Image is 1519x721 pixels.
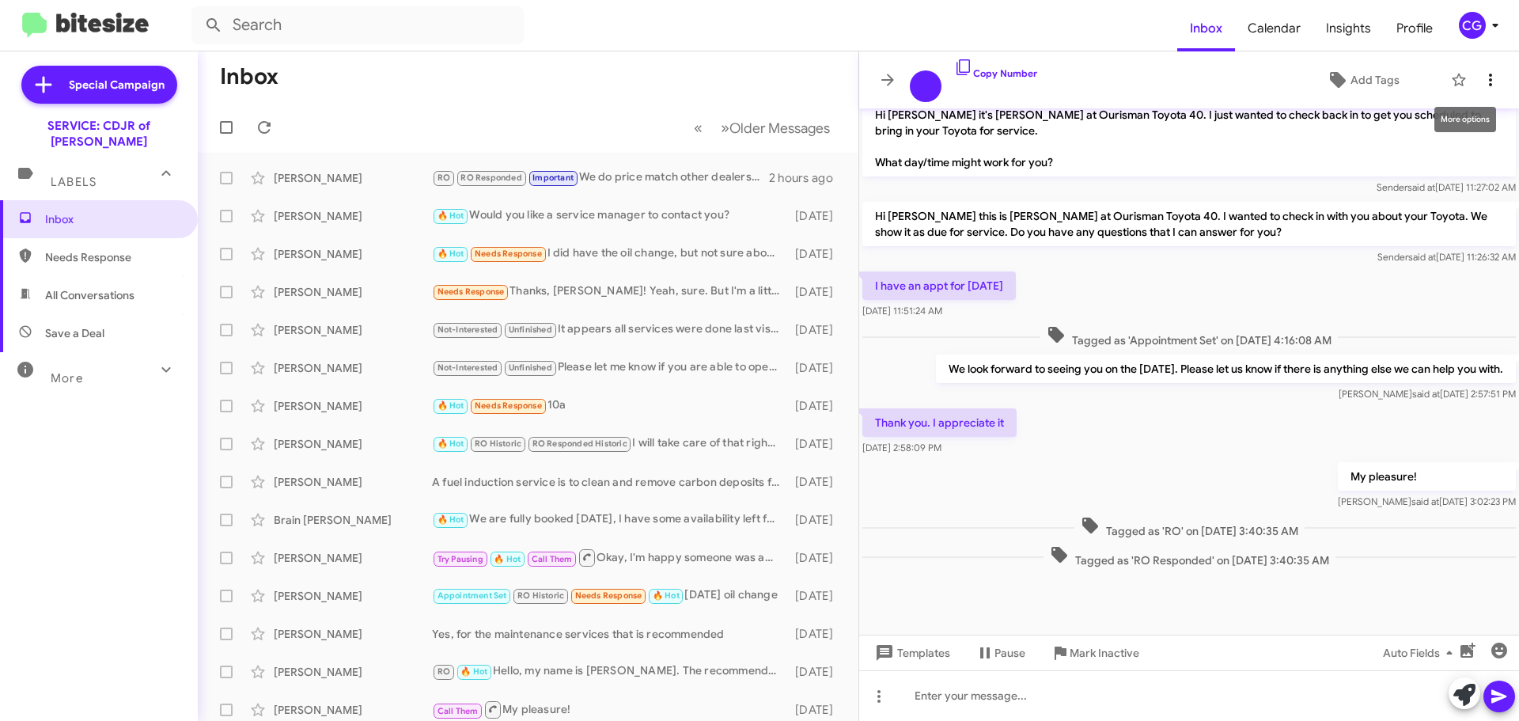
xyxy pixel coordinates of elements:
[274,208,432,224] div: [PERSON_NAME]
[653,590,680,601] span: 🔥 Hot
[438,554,483,564] span: Try Pausing
[274,550,432,566] div: [PERSON_NAME]
[787,208,846,224] div: [DATE]
[1370,639,1472,667] button: Auto Fields
[460,666,487,677] span: 🔥 Hot
[45,287,134,303] span: All Conversations
[45,211,180,227] span: Inbox
[787,664,846,680] div: [DATE]
[274,588,432,604] div: [PERSON_NAME]
[1281,66,1443,94] button: Add Tags
[438,400,464,411] span: 🔥 Hot
[787,474,846,490] div: [DATE]
[432,434,787,453] div: I will take care of that right now!! Give me a few minutes I am going to reach out to management
[862,101,1516,176] p: Hi [PERSON_NAME] it's [PERSON_NAME] at Ourisman Toyota 40. I just wanted to check back in to get ...
[1350,66,1400,94] span: Add Tags
[432,548,787,567] div: Okay, I'm happy someone was able to assist you. Have a good day!
[274,398,432,414] div: [PERSON_NAME]
[438,438,464,449] span: 🔥 Hot
[787,322,846,338] div: [DATE]
[862,442,941,453] span: [DATE] 2:58:09 PM
[494,554,521,564] span: 🔥 Hot
[432,283,787,301] div: Thanks, [PERSON_NAME]! Yeah, sure. But I'm a little overwhelmed at the moment. Can that person co...
[872,639,950,667] span: Templates
[1412,388,1440,400] span: said at
[963,639,1038,667] button: Pause
[787,436,846,452] div: [DATE]
[51,371,83,385] span: More
[438,211,464,221] span: 🔥 Hot
[475,400,542,411] span: Needs Response
[1377,181,1516,193] span: Sender [DATE] 11:27:02 AM
[684,112,712,144] button: Previous
[438,362,498,373] span: Not-Interested
[45,325,104,341] span: Save a Deal
[1339,388,1516,400] span: [PERSON_NAME] [DATE] 2:57:51 PM
[787,284,846,300] div: [DATE]
[575,590,642,601] span: Needs Response
[432,662,787,681] div: Hello, my name is [PERSON_NAME]. The recommended services are cabin and engine air filter, coolan...
[787,398,846,414] div: [DATE]
[1408,251,1436,263] span: said at
[21,66,177,104] a: Special Campaign
[787,512,846,528] div: [DATE]
[274,360,432,376] div: [PERSON_NAME]
[1038,639,1152,667] button: Mark Inactive
[274,702,432,718] div: [PERSON_NAME]
[1384,6,1445,51] a: Profile
[432,510,787,529] div: We are fully booked [DATE], I have some availability left for [DATE].
[787,702,846,718] div: [DATE]
[1235,6,1313,51] span: Calendar
[1383,639,1459,667] span: Auto Fields
[1040,325,1338,348] span: Tagged as 'Appointment Set' on [DATE] 4:16:08 AM
[438,173,450,183] span: RO
[1445,12,1502,39] button: CG
[432,397,787,415] div: 10a
[432,359,787,377] div: Please let me know if you are able to open the file
[438,590,507,601] span: Appointment Set
[432,586,787,605] div: [DATE] oil change
[1407,181,1435,193] span: said at
[769,170,846,186] div: 2 hours ago
[274,474,432,490] div: [PERSON_NAME]
[45,249,180,265] span: Needs Response
[936,355,1516,383] p: We look forward to seeing you on the [DATE]. Please let us know if there is anything else we can ...
[1313,6,1384,51] a: Insights
[787,550,846,566] div: [DATE]
[274,436,432,452] div: [PERSON_NAME]
[1338,495,1516,507] span: [PERSON_NAME] [DATE] 3:02:23 PM
[438,706,479,716] span: Call Them
[517,590,564,601] span: RO Historic
[432,169,769,187] div: We do price match other dealerships/shops written estimates.
[274,284,432,300] div: [PERSON_NAME]
[532,173,574,183] span: Important
[859,639,963,667] button: Templates
[274,322,432,338] div: [PERSON_NAME]
[787,626,846,642] div: [DATE]
[220,64,278,89] h1: Inbox
[1177,6,1235,51] a: Inbox
[509,324,552,335] span: Unfinished
[787,360,846,376] div: [DATE]
[475,249,542,259] span: Needs Response
[432,321,787,339] div: It appears all services were done last visits you are just approaching the time for oil service.
[694,118,703,138] span: «
[532,554,573,564] span: Call Them
[787,588,846,604] div: [DATE]
[862,408,1017,437] p: Thank you. I appreciate it
[1377,251,1516,263] span: Sender [DATE] 11:26:32 AM
[274,626,432,642] div: [PERSON_NAME]
[787,246,846,262] div: [DATE]
[438,287,505,297] span: Needs Response
[51,175,97,189] span: Labels
[432,474,787,490] div: A fuel induction service is to clean and remove carbon deposits from the engine's fuel and air in...
[685,112,839,144] nav: Page navigation example
[862,305,942,317] span: [DATE] 11:51:24 AM
[274,664,432,680] div: [PERSON_NAME]
[721,118,729,138] span: »
[432,207,787,225] div: Would you like a service manager to contact you?
[532,438,627,449] span: RO Responded Historic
